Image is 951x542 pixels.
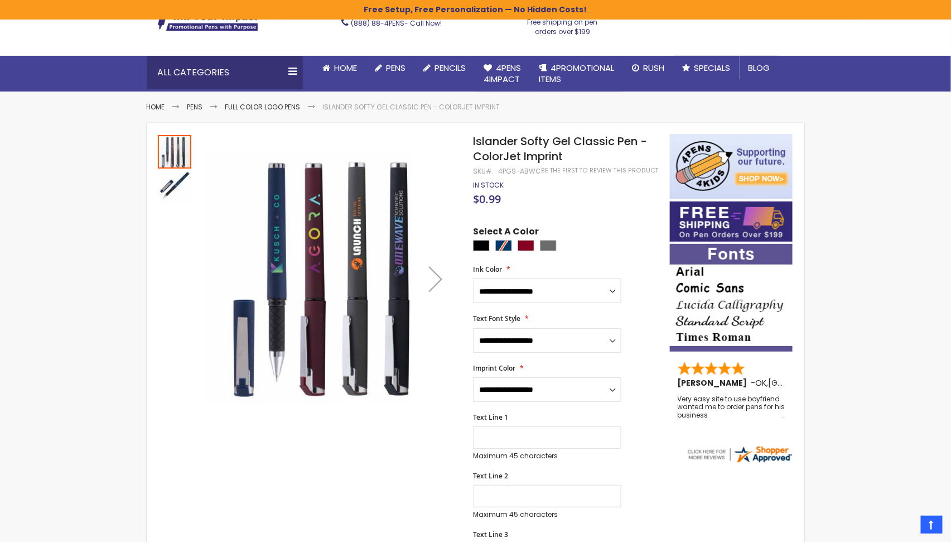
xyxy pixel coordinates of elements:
[323,103,500,112] li: Islander Softy Gel Classic Pen - ColorJet Imprint
[921,516,943,534] a: Top
[516,13,610,36] div: Free shipping on pen orders over $199
[678,377,751,388] span: [PERSON_NAME]
[530,56,624,92] a: 4PROMOTIONALITEMS
[413,134,458,424] div: Next
[473,133,647,164] span: Islander Softy Gel Classic Pen - ColorJet Imprint
[756,377,767,388] span: OK
[473,510,621,519] p: Maximum 45 characters
[147,102,165,112] a: Home
[473,226,539,241] span: Select A Color
[518,240,534,251] div: Burgundy
[473,180,504,190] span: In stock
[203,150,458,405] img: Islander Softy Gel Classic Pen - ColorJet Imprint
[473,191,501,207] span: $0.99
[473,363,515,373] span: Imprint Color
[351,18,442,28] span: - Call Now!
[473,314,520,323] span: Text Font Style
[475,56,530,92] a: 4Pens4impact
[366,56,415,80] a: Pens
[335,62,358,74] span: Home
[686,444,793,464] img: 4pens.com widget logo
[473,452,621,461] p: Maximum 45 characters
[147,56,303,89] div: All Categories
[686,457,793,467] a: 4pens.com certificate URL
[187,102,203,112] a: Pens
[678,395,786,419] div: Very easy site to use boyfriend wanted me to order pens for his business
[473,265,502,274] span: Ink Color
[158,170,191,203] img: Islander Softy Gel Classic Pen - ColorJet Imprint
[473,530,508,539] span: Text Line 3
[484,62,522,85] span: 4Pens 4impact
[473,471,508,481] span: Text Line 2
[314,56,366,80] a: Home
[539,62,615,85] span: 4PROMOTIONAL ITEMS
[415,56,475,80] a: Pencils
[624,56,674,80] a: Rush
[225,102,301,112] a: Full Color Logo Pens
[670,134,793,199] img: 4pens 4 kids
[473,240,490,251] div: Black
[473,181,504,190] div: Availability
[670,202,793,242] img: Free shipping on orders over $199
[498,167,541,176] div: 4PGS-ABWC
[674,56,740,80] a: Specials
[435,62,466,74] span: Pencils
[540,240,557,251] div: Grey
[749,62,770,74] span: Blog
[751,377,851,388] span: - ,
[694,62,731,74] span: Specials
[158,134,192,169] div: Islander Softy Gel Classic Pen - ColorJet Imprint
[644,62,665,74] span: Rush
[473,413,508,422] span: Text Line 1
[670,244,793,352] img: font-personalization-examples
[740,56,779,80] a: Blog
[351,18,405,28] a: (888) 88-4PENS
[541,166,658,175] a: Be the first to review this product
[387,62,406,74] span: Pens
[473,166,494,176] strong: SKU
[769,377,851,388] span: [GEOGRAPHIC_DATA]
[158,169,191,203] div: Islander Softy Gel Classic Pen - ColorJet Imprint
